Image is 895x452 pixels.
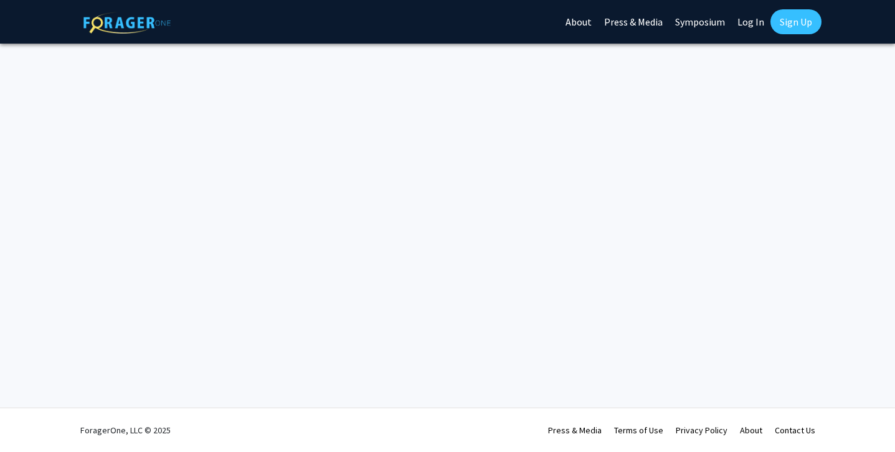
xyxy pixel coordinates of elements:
img: ForagerOne Logo [83,12,171,34]
a: Terms of Use [614,425,663,436]
div: ForagerOne, LLC © 2025 [80,408,171,452]
a: Privacy Policy [676,425,727,436]
a: About [740,425,762,436]
a: Press & Media [548,425,602,436]
a: Sign Up [770,9,822,34]
a: Contact Us [775,425,815,436]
